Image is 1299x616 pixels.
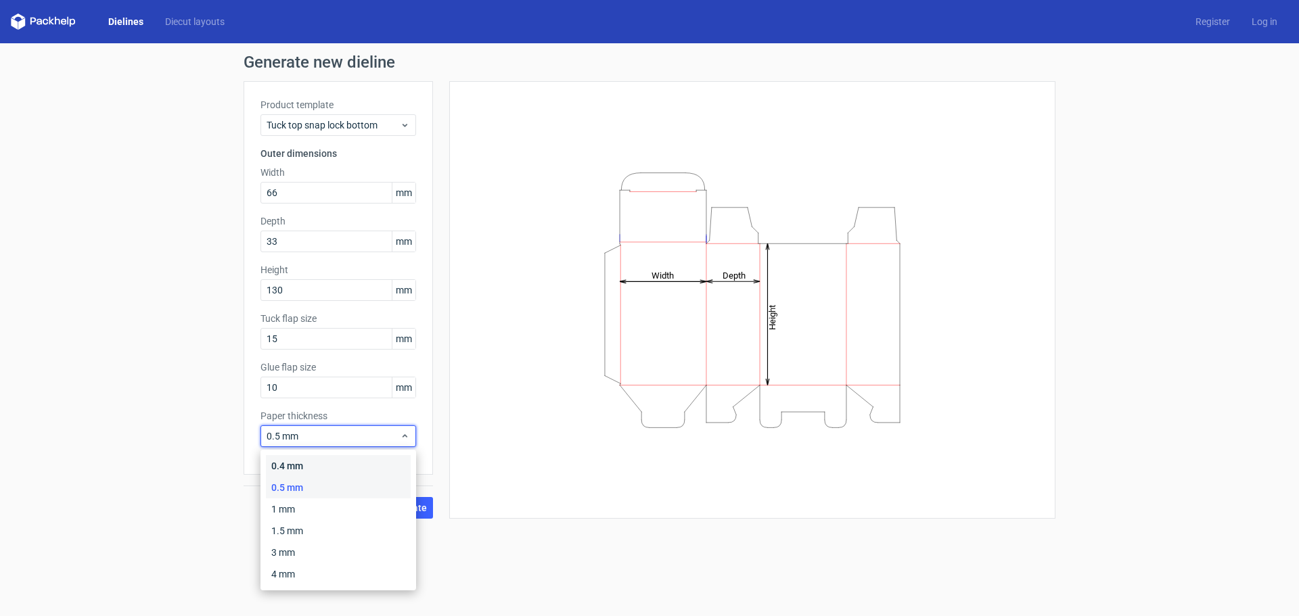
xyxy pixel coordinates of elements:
[266,542,411,563] div: 3 mm
[260,147,416,160] h3: Outer dimensions
[260,98,416,112] label: Product template
[392,377,415,398] span: mm
[723,270,746,280] tspan: Depth
[266,498,411,520] div: 1 mm
[652,270,674,280] tspan: Width
[154,15,235,28] a: Diecut layouts
[1185,15,1241,28] a: Register
[244,54,1055,70] h1: Generate new dieline
[392,280,415,300] span: mm
[267,118,400,132] span: Tuck top snap lock bottom
[260,360,416,374] label: Glue flap size
[266,520,411,542] div: 1.5 mm
[260,214,416,228] label: Depth
[392,329,415,349] span: mm
[266,477,411,498] div: 0.5 mm
[260,409,416,423] label: Paper thickness
[260,312,416,325] label: Tuck flap size
[392,183,415,203] span: mm
[97,15,154,28] a: Dielines
[1241,15,1288,28] a: Log in
[267,429,400,443] span: 0.5 mm
[260,166,416,179] label: Width
[767,304,777,329] tspan: Height
[266,563,411,585] div: 4 mm
[260,263,416,277] label: Height
[392,231,415,252] span: mm
[266,455,411,477] div: 0.4 mm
